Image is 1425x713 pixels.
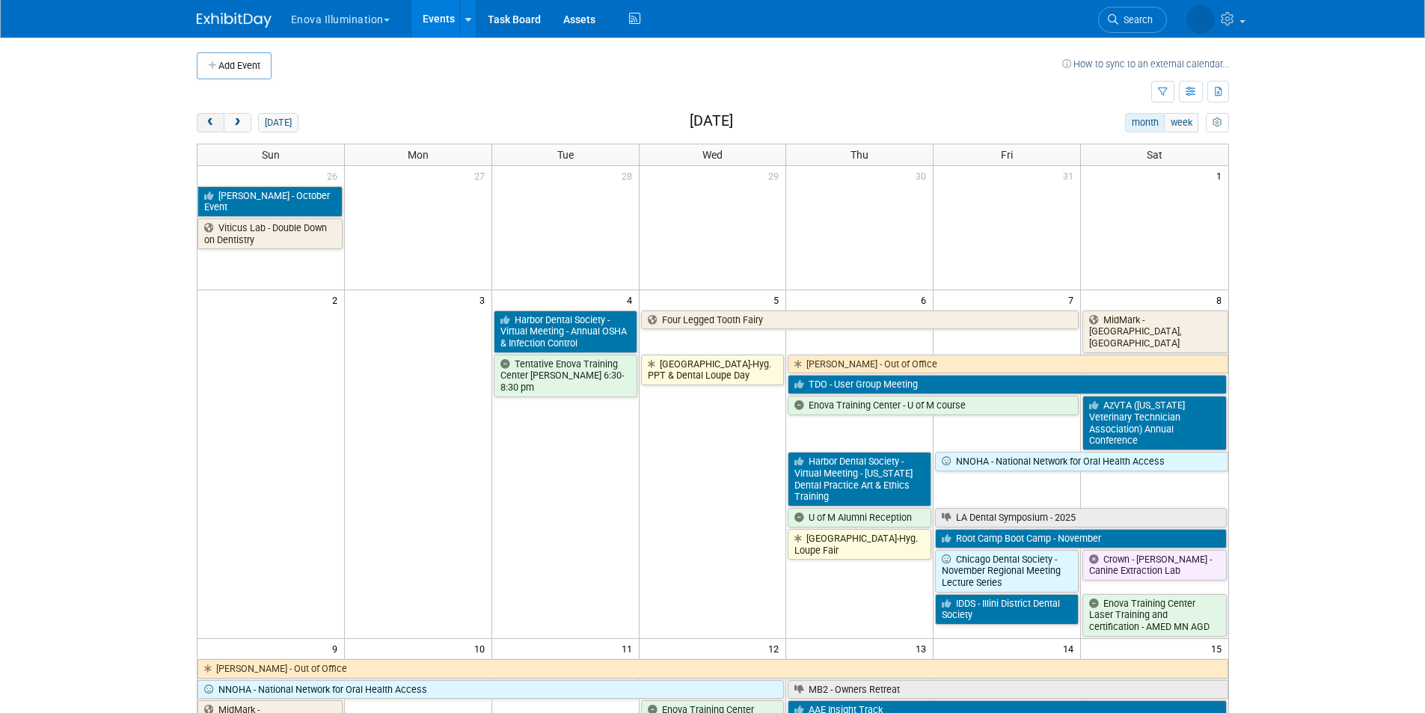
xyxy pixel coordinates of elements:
a: IDDS - Illini District Dental Society [935,594,1079,625]
span: Wed [702,149,723,161]
button: [DATE] [258,113,298,132]
a: MB2 - Owners Retreat [788,680,1228,700]
a: Root Camp Boot Camp - November [935,529,1226,548]
a: [PERSON_NAME] - Out of Office [197,659,1228,679]
img: ExhibitDay [197,13,272,28]
a: [PERSON_NAME] - October Event [197,186,343,217]
img: Sarah Swinick [1186,5,1215,34]
span: 6 [919,290,933,309]
span: 15 [1210,639,1228,658]
span: 14 [1061,639,1080,658]
button: Add Event [197,52,272,79]
a: Harbor Dental Society - Virtual Meeting - Annual OSHA & Infection Control [494,310,637,353]
a: [PERSON_NAME] - Out of Office [788,355,1228,374]
span: 27 [473,166,491,185]
a: MidMark - [GEOGRAPHIC_DATA], [GEOGRAPHIC_DATA] [1082,310,1228,353]
button: month [1125,113,1165,132]
a: [GEOGRAPHIC_DATA]-Hyg. PPT & Dental Loupe Day [641,355,785,385]
span: 5 [772,290,785,309]
h2: [DATE] [690,113,733,129]
a: How to sync to an external calendar... [1062,58,1229,70]
button: prev [197,113,224,132]
span: Fri [1001,149,1013,161]
span: 12 [767,639,785,658]
span: 2 [331,290,344,309]
a: Viticus Lab - Double Down on Dentistry [197,218,343,249]
span: Thu [851,149,868,161]
span: 11 [620,639,639,658]
a: Search [1098,7,1167,33]
a: NNOHA - National Network for Oral Health Access [197,680,785,700]
a: Harbor Dental Society - Virtual Meeting - [US_STATE] Dental Practice Art & Ethics Training [788,452,931,507]
span: 26 [325,166,344,185]
a: NNOHA - National Network for Oral Health Access [935,452,1228,471]
span: 13 [914,639,933,658]
a: TDO - User Group Meeting [788,375,1226,394]
span: 7 [1067,290,1080,309]
span: Mon [408,149,429,161]
a: LA Dental Symposium - 2025 [935,508,1226,527]
span: Sat [1147,149,1162,161]
span: 29 [767,166,785,185]
i: Personalize Calendar [1213,118,1222,128]
span: 8 [1215,290,1228,309]
button: myCustomButton [1206,113,1228,132]
a: Enova Training Center Laser Training and certification - AMED MN AGD [1082,594,1226,637]
a: Chicago Dental Society - November Regional Meeting Lecture Series [935,550,1079,593]
span: 1 [1215,166,1228,185]
span: 3 [478,290,491,309]
a: Enova Training Center - U of M course [788,396,1079,415]
a: Tentative Enova Training Center [PERSON_NAME] 6:30-8:30 pm [494,355,637,397]
span: Tue [557,149,574,161]
button: week [1164,113,1198,132]
span: 10 [473,639,491,658]
button: next [224,113,251,132]
a: [GEOGRAPHIC_DATA]-Hyg. Loupe Fair [788,529,931,560]
a: U of M Alumni Reception [788,508,931,527]
span: 31 [1061,166,1080,185]
span: Sun [262,149,280,161]
span: 28 [620,166,639,185]
span: Search [1118,14,1153,25]
span: 9 [331,639,344,658]
span: 4 [625,290,639,309]
a: Crown - [PERSON_NAME] - Canine Extraction Lab [1082,550,1226,581]
span: 30 [914,166,933,185]
a: Four Legged Tooth Fairy [641,310,1079,330]
a: AzVTA ([US_STATE] Veterinary Technician Association) Annual Conference [1082,396,1226,450]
